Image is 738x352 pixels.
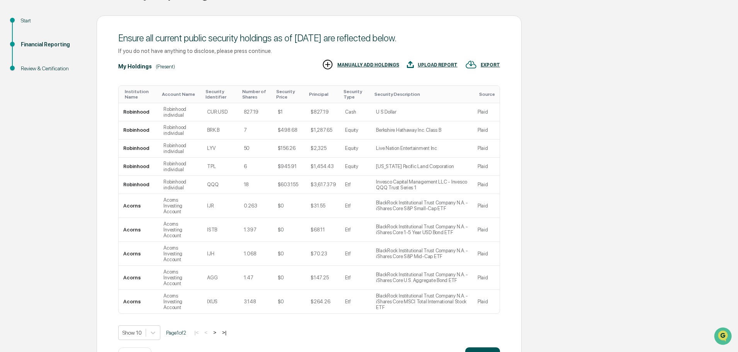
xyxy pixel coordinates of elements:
[119,103,159,121] td: Robinhood
[407,59,414,70] img: UPLOAD REPORT
[21,65,84,73] div: Review & Certification
[119,139,159,158] td: Robinhood
[202,290,239,313] td: IXUS
[371,158,473,176] td: [US_STATE] Pacific Land Corporation
[211,329,219,336] button: >
[340,176,371,194] td: Etf
[273,158,306,176] td: $945.91
[192,329,201,336] button: |<
[119,176,159,194] td: Robinhood
[5,109,52,123] a: 🔎Data Lookup
[340,139,371,158] td: Equity
[481,62,500,68] div: EXPORT
[273,266,306,290] td: $0
[239,158,273,176] td: 6
[340,194,371,218] td: Etf
[202,121,239,139] td: BRK.B
[273,218,306,242] td: $0
[473,121,500,139] td: Plaid
[306,194,340,218] td: $31.55
[309,92,337,97] div: Toggle SortBy
[202,158,239,176] td: TPL
[273,121,306,139] td: $498.68
[239,121,273,139] td: 7
[479,92,497,97] div: Toggle SortBy
[119,218,159,242] td: Acorns
[473,218,500,242] td: Plaid
[473,290,500,313] td: Plaid
[242,89,270,100] div: Toggle SortBy
[202,329,210,336] button: <
[118,63,152,70] div: My Holdings
[202,139,239,158] td: LYV
[273,176,306,194] td: $603.155
[159,266,202,290] td: Acorns Investing Account
[306,290,340,313] td: $264.26
[239,103,273,121] td: 827.19
[465,59,477,70] img: EXPORT
[239,139,273,158] td: 50
[26,59,127,67] div: Start new chat
[713,326,734,347] iframe: Open customer support
[202,176,239,194] td: QQQ
[159,194,202,218] td: Acorns Investing Account
[125,89,156,100] div: Toggle SortBy
[119,242,159,266] td: Acorns
[473,194,500,218] td: Plaid
[306,139,340,158] td: $2,325
[119,266,159,290] td: Acorns
[8,16,141,29] p: How can we help?
[159,139,202,158] td: Robinhood individual
[340,103,371,121] td: Cash
[159,176,202,194] td: Robinhood individual
[473,103,500,121] td: Plaid
[119,290,159,313] td: Acorns
[473,242,500,266] td: Plaid
[239,194,273,218] td: 0.263
[202,266,239,290] td: AGG
[306,158,340,176] td: $1,454.43
[202,242,239,266] td: IJH
[371,176,473,194] td: Invesco Capital Management LLC - Invesco QQQ Trust Series 1
[340,242,371,266] td: Etf
[119,194,159,218] td: Acorns
[26,67,98,73] div: We're available if you need us!
[239,290,273,313] td: 3.148
[56,98,62,104] div: 🗄️
[159,242,202,266] td: Acorns Investing Account
[276,89,303,100] div: Toggle SortBy
[371,218,473,242] td: BlackRock Institutional Trust Company N.A. - iShares Core 1-5 Year USD Bond ETF
[159,218,202,242] td: Acorns Investing Account
[239,218,273,242] td: 1.397
[306,218,340,242] td: $68.11
[8,59,22,73] img: 1746055101610-c473b297-6a78-478c-a979-82029cc54cd1
[21,41,84,49] div: Financial Reporting
[340,158,371,176] td: Equity
[166,330,186,336] span: Page 1 of 2
[118,32,500,44] div: Ensure all current public security holdings as of [DATE] are reflected below.
[473,139,500,158] td: Plaid
[343,89,368,100] div: Toggle SortBy
[371,103,473,121] td: U S Dollar
[306,242,340,266] td: $70.23
[273,103,306,121] td: $1
[202,218,239,242] td: ISTB
[306,103,340,121] td: $827.19
[473,266,500,290] td: Plaid
[371,139,473,158] td: Live Nation Entertainment Inc
[15,112,49,120] span: Data Lookup
[306,176,340,194] td: $3,617.379
[64,97,96,105] span: Attestations
[371,266,473,290] td: BlackRock Institutional Trust Company N.A. - iShares Core U.S. Aggregate Bond ETF
[77,131,94,137] span: Pylon
[159,103,202,121] td: Robinhood individual
[118,48,500,54] div: If you do not have anything to disclose, please press continue.
[8,113,14,119] div: 🔎
[371,242,473,266] td: BlackRock Institutional Trust Company N.A. - iShares Core S&P Mid-Cap ETF
[371,194,473,218] td: BlackRock Institutional Trust Company N.A. - iShares Core S&P Small-Cap ETF
[156,63,175,70] div: (Present)
[5,94,53,108] a: 🖐️Preclearance
[53,94,99,108] a: 🗄️Attestations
